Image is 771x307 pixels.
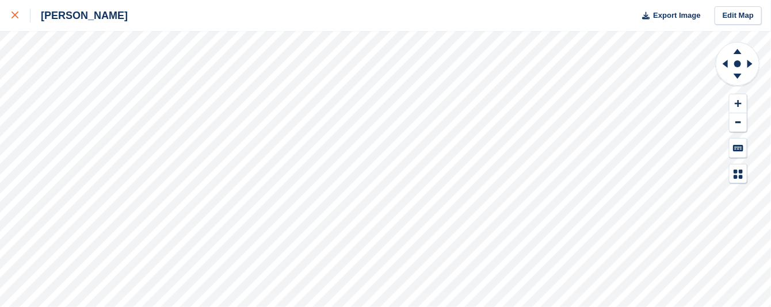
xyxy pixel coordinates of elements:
[30,9,128,22] div: [PERSON_NAME]
[635,6,701,25] button: Export Image
[653,10,700,21] span: Export Image
[730,139,747,158] button: Keyboard Shortcuts
[730,164,747,183] button: Map Legend
[730,113,747,132] button: Zoom Out
[715,6,762,25] a: Edit Map
[730,94,747,113] button: Zoom In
